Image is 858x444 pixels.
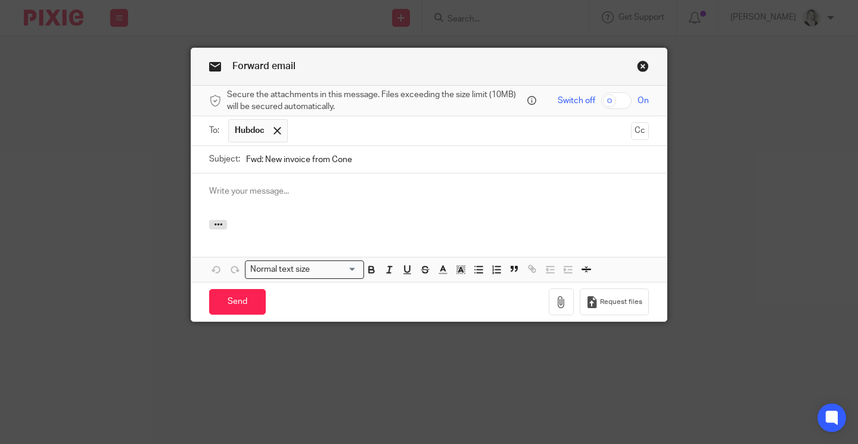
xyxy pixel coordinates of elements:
[209,153,240,165] label: Subject:
[637,60,649,76] a: Close this dialog window
[600,297,642,307] span: Request files
[558,95,595,107] span: Switch off
[245,260,364,279] div: Search for option
[631,122,649,140] button: Cc
[314,263,357,276] input: Search for option
[580,288,649,315] button: Request files
[227,89,524,113] span: Secure the attachments in this message. Files exceeding the size limit (10MB) will be secured aut...
[235,125,265,136] span: Hubdoc
[209,125,222,136] label: To:
[232,61,296,71] span: Forward email
[638,95,649,107] span: On
[209,289,266,315] input: Send
[248,263,313,276] span: Normal text size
